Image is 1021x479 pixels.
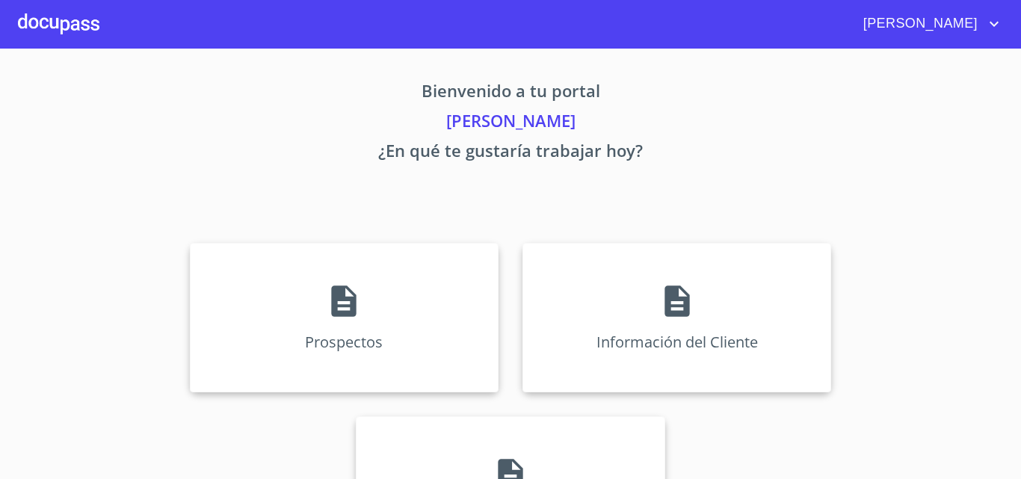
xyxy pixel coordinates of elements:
[596,332,758,352] p: Información del Cliente
[50,138,971,168] p: ¿En qué te gustaría trabajar hoy?
[50,108,971,138] p: [PERSON_NAME]
[852,12,1003,36] button: account of current user
[50,78,971,108] p: Bienvenido a tu portal
[852,12,985,36] span: [PERSON_NAME]
[305,332,383,352] p: Prospectos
